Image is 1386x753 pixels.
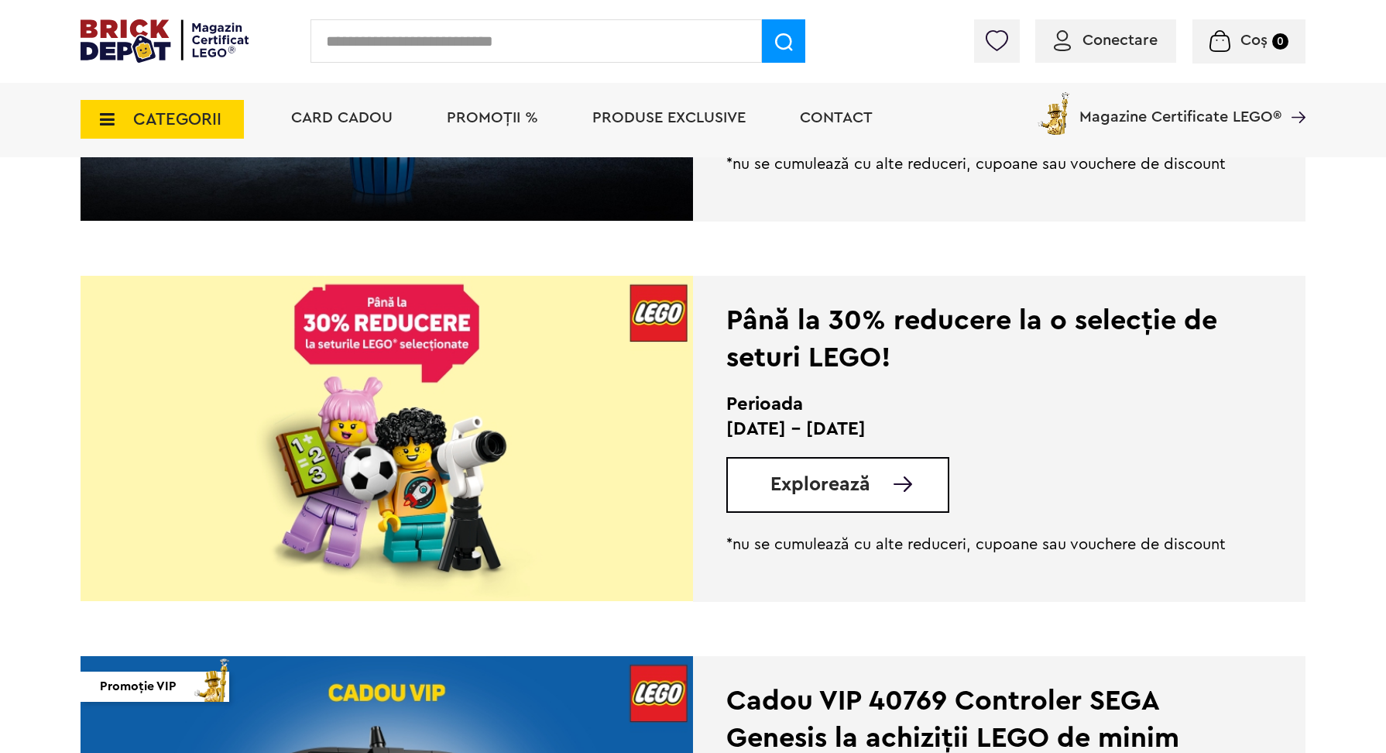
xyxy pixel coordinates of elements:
a: Explorează [770,475,948,494]
span: Explorează [770,475,870,494]
span: Conectare [1082,33,1158,48]
span: Coș [1240,33,1268,48]
a: Produse exclusive [592,110,746,125]
p: *nu se cumulează cu alte reduceri, cupoane sau vouchere de discount [726,155,1229,174]
span: CATEGORII [133,111,221,128]
a: Magazine Certificate LEGO® [1281,89,1305,105]
span: Promoție VIP [100,672,177,702]
a: PROMOȚII % [447,110,538,125]
a: Contact [800,110,873,125]
a: Card Cadou [291,110,393,125]
p: *nu se cumulează cu alte reduceri, cupoane sau vouchere de discount [726,535,1229,554]
small: 0 [1272,33,1288,50]
a: Conectare [1054,33,1158,48]
div: Până la 30% reducere la o selecție de seturi LEGO! [726,302,1229,376]
p: [DATE] - [DATE] [726,417,1229,442]
img: vip_page_imag.png [187,655,237,702]
h2: Perioada [726,392,1229,417]
span: Magazine Certificate LEGO® [1079,89,1281,125]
